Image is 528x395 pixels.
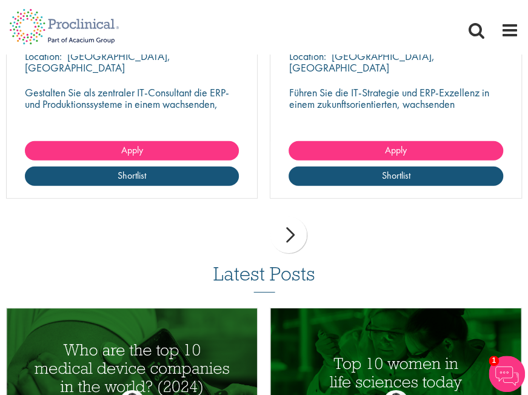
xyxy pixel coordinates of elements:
a: Apply [289,141,503,161]
span: Apply [121,144,143,156]
img: Chatbot [489,356,525,392]
p: Gestalten Sie als zentraler IT-Consultant die ERP- und Produktionssysteme in einem wachsenden, in... [25,87,239,133]
p: [GEOGRAPHIC_DATA], [GEOGRAPHIC_DATA] [289,49,434,75]
span: Location: [289,49,326,63]
a: Apply [25,141,239,161]
p: Führen Sie die IT-Strategie und ERP-Exzellenz in einem zukunftsorientierten, wachsenden Unternehm... [289,87,503,121]
a: Shortlist [25,167,239,186]
span: 1 [489,356,499,366]
span: Apply [385,144,407,156]
h3: Latest Posts [213,264,315,293]
div: next [270,217,307,253]
a: Shortlist [289,167,503,186]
